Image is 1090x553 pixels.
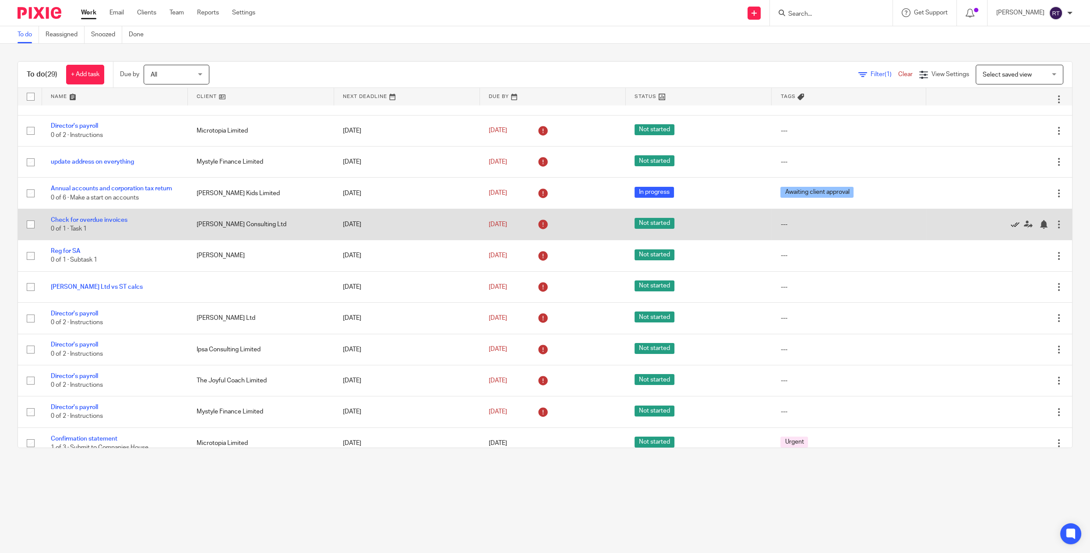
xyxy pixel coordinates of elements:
a: [PERSON_NAME] Ltd vs ST calcs [51,284,143,290]
span: [DATE] [489,252,507,259]
span: [DATE] [489,284,507,290]
a: To do [18,26,39,43]
p: Due by [120,70,139,79]
td: [PERSON_NAME] Ltd [188,303,334,334]
div: --- [780,345,917,354]
span: In progress [635,187,674,198]
span: All [151,72,157,78]
a: Clear [898,71,913,77]
a: update address on everything [51,159,134,165]
td: [DATE] [334,178,480,209]
td: [DATE] [334,427,480,458]
div: --- [780,314,917,322]
td: [DATE] [334,209,480,240]
a: Done [129,26,150,43]
span: Not started [635,249,674,260]
span: Not started [635,374,674,385]
span: [DATE] [489,159,507,165]
span: [DATE] [489,221,507,227]
span: [DATE] [489,346,507,353]
span: 0 of 2 · Instructions [51,382,103,388]
span: 0 of 2 · Instructions [51,319,103,325]
a: Reassigned [46,26,85,43]
span: Not started [635,280,674,291]
span: [DATE] [489,315,507,321]
td: [DATE] [334,147,480,178]
a: Director's payroll [51,342,98,348]
div: --- [780,126,917,135]
span: Not started [635,406,674,416]
a: Director's payroll [51,123,98,129]
td: [DATE] [334,334,480,365]
span: [DATE] [489,409,507,415]
span: Filter [871,71,898,77]
div: --- [780,407,917,416]
div: --- [780,157,917,166]
a: Check for overdue invoices [51,217,127,223]
div: --- [780,220,917,229]
span: [DATE] [489,378,507,384]
a: Team [169,8,184,17]
span: Not started [635,155,674,166]
span: 0 of 2 · Instructions [51,132,103,138]
a: Reports [197,8,219,17]
span: (29) [45,71,57,78]
a: Work [81,8,96,17]
td: [DATE] [334,115,480,146]
h1: To do [27,70,57,79]
td: Ipsa Consulting Limited [188,334,334,365]
td: [DATE] [334,365,480,396]
a: Settings [232,8,255,17]
span: View Settings [931,71,969,77]
span: Not started [635,311,674,322]
span: Urgent [780,437,808,448]
div: --- [780,376,917,385]
td: [DATE] [334,240,480,271]
a: Director's payroll [51,311,98,317]
a: Confirmation statement [51,436,117,442]
span: [DATE] [489,128,507,134]
td: [DATE] [334,271,480,302]
td: Microtopia Limited [188,427,334,458]
td: Microtopia Limited [188,115,334,146]
a: Director's payroll [51,373,98,379]
td: Mystyle Finance Limited [188,396,334,427]
p: [PERSON_NAME] [996,8,1044,17]
span: Not started [635,218,674,229]
span: 0 of 2 · Instructions [51,413,103,420]
span: Not started [635,343,674,354]
a: + Add task [66,65,104,84]
a: Annual accounts and corporation tax return [51,185,172,192]
span: 0 of 6 · Make a start on accounts [51,195,139,201]
td: [DATE] [334,303,480,334]
span: 0 of 1 · Task 1 [51,226,87,232]
a: Reg for SA [51,248,81,254]
td: [DATE] [334,396,480,427]
img: svg%3E [1049,6,1063,20]
a: Email [109,8,124,17]
input: Search [787,10,866,18]
td: [PERSON_NAME] Kids Limited [188,178,334,209]
span: Awaiting client approval [780,187,854,198]
td: [PERSON_NAME] [188,240,334,271]
a: Clients [137,8,156,17]
div: --- [780,251,917,260]
span: 1 of 3 · Submit to Companies House [51,444,148,451]
span: Select saved view [983,72,1032,78]
a: Snoozed [91,26,122,43]
span: 0 of 1 · Subtask 1 [51,257,97,263]
span: Not started [635,437,674,448]
img: Pixie [18,7,61,19]
div: --- [780,283,917,291]
span: 0 of 2 · Instructions [51,351,103,357]
span: [DATE] [489,440,507,446]
span: [DATE] [489,190,507,196]
td: Mystyle Finance Limited [188,147,334,178]
span: Tags [780,94,795,99]
td: The Joyful Coach Limited [188,365,334,396]
a: Director's payroll [51,404,98,410]
a: Mark as done [1011,220,1024,229]
td: [PERSON_NAME] Consulting Ltd [188,209,334,240]
span: Get Support [914,10,948,16]
span: (1) [885,71,892,77]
